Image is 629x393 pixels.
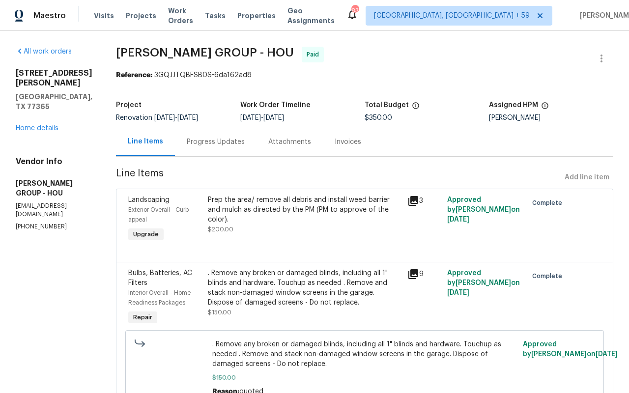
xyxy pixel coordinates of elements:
span: Paid [307,50,323,59]
span: [PERSON_NAME] GROUP - HOU [116,47,294,58]
span: [DATE] [263,114,284,121]
span: Complete [532,198,566,208]
span: [GEOGRAPHIC_DATA], [GEOGRAPHIC_DATA] + 59 [374,11,530,21]
span: Approved by [PERSON_NAME] on [523,341,618,358]
div: [PERSON_NAME] [489,114,613,121]
b: Reference: [116,72,152,79]
span: Upgrade [129,229,163,239]
h5: Total Budget [365,102,409,109]
span: Interior Overall - Home Readiness Packages [128,290,191,306]
h5: [GEOGRAPHIC_DATA], TX 77365 [16,92,92,112]
span: Properties [237,11,276,21]
span: The hpm assigned to this work order. [541,102,549,114]
span: Landscaping [128,196,170,203]
span: [DATE] [596,351,618,358]
span: $150.00 [208,309,231,315]
div: Prep the area/ remove all debris and install weed barrier and mulch as directed by the PM (PM to ... [208,195,401,225]
h4: Vendor Info [16,157,92,167]
span: Work Orders [168,6,193,26]
h5: Assigned HPM [489,102,538,109]
span: Exterior Overall - Curb appeal [128,207,189,223]
span: Bulbs, Batteries, AC Filters [128,270,192,286]
span: $350.00 [365,114,392,121]
div: 837 [351,6,358,16]
span: [DATE] [447,216,469,223]
span: Maestro [33,11,66,21]
span: [DATE] [177,114,198,121]
h5: Project [116,102,142,109]
span: Visits [94,11,114,21]
a: Home details [16,125,58,132]
h2: [STREET_ADDRESS][PERSON_NAME] [16,68,92,88]
span: Renovation [116,114,198,121]
h5: [PERSON_NAME] GROUP - HOU [16,178,92,198]
span: Line Items [116,168,561,187]
p: [PHONE_NUMBER] [16,223,92,231]
span: Approved by [PERSON_NAME] on [447,270,520,296]
div: 9 [407,268,441,280]
div: . Remove any broken or damaged blinds, including all 1" blinds and hardware. Touchup as needed . ... [208,268,401,308]
span: [DATE] [240,114,261,121]
div: Invoices [335,137,361,147]
a: All work orders [16,48,72,55]
div: Attachments [268,137,311,147]
span: $150.00 [212,373,517,383]
span: Repair [129,312,156,322]
span: [DATE] [447,289,469,296]
div: 3 [407,195,441,207]
p: [EMAIL_ADDRESS][DOMAIN_NAME] [16,202,92,219]
div: 3GQJJTQBFSB0S-6da162ad8 [116,70,613,80]
span: Approved by [PERSON_NAME] on [447,196,520,223]
div: Progress Updates [187,137,245,147]
h5: Work Order Timeline [240,102,311,109]
span: $200.00 [208,226,233,232]
span: Projects [126,11,156,21]
span: - [240,114,284,121]
span: [DATE] [154,114,175,121]
span: The total cost of line items that have been proposed by Opendoor. This sum includes line items th... [412,102,420,114]
span: Complete [532,271,566,281]
span: Tasks [205,12,226,19]
span: Geo Assignments [287,6,335,26]
span: . Remove any broken or damaged blinds, including all 1" blinds and hardware. Touchup as needed . ... [212,339,517,369]
span: - [154,114,198,121]
div: Line Items [128,137,163,146]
